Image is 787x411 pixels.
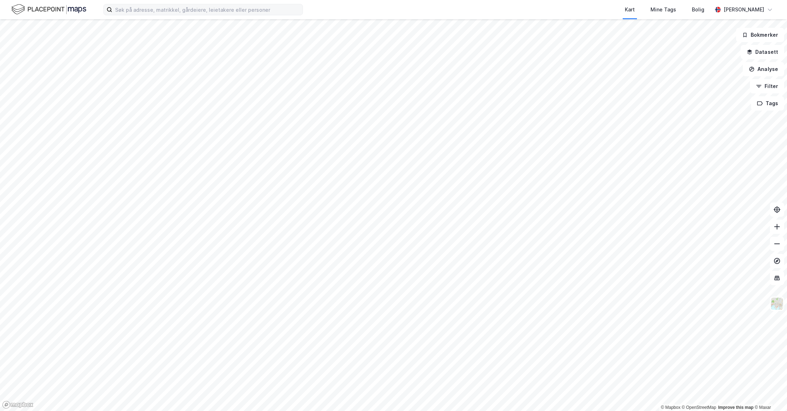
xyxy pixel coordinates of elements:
[112,4,303,15] input: Søk på adresse, matrikkel, gårdeiere, leietakere eller personer
[741,45,784,59] button: Datasett
[736,28,784,42] button: Bokmerker
[751,96,784,111] button: Tags
[750,79,784,93] button: Filter
[11,3,86,16] img: logo.f888ab2527a4732fd821a326f86c7f29.svg
[682,405,716,410] a: OpenStreetMap
[2,401,34,409] a: Mapbox homepage
[743,62,784,76] button: Analyse
[724,5,764,14] div: [PERSON_NAME]
[751,377,787,411] iframe: Chat Widget
[751,377,787,411] div: Kontrollprogram for chat
[692,5,704,14] div: Bolig
[625,5,635,14] div: Kart
[718,405,753,410] a: Improve this map
[650,5,676,14] div: Mine Tags
[770,297,784,310] img: Z
[661,405,680,410] a: Mapbox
